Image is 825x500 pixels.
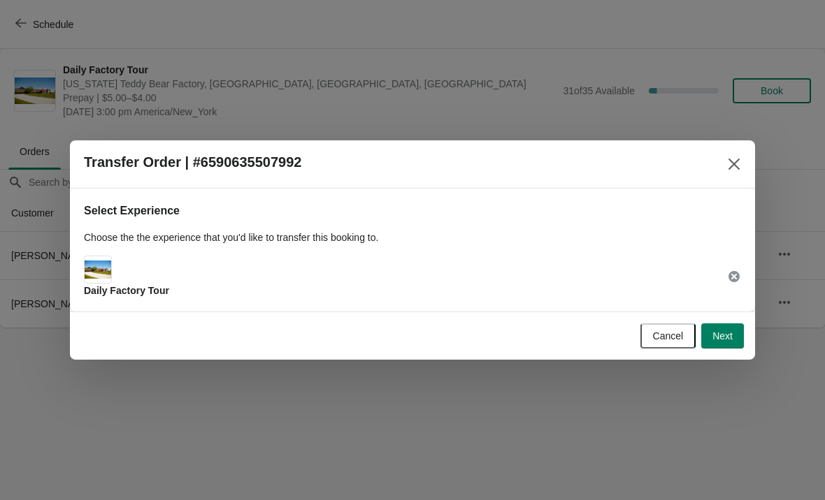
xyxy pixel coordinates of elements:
[653,330,684,341] span: Cancel
[84,230,741,244] p: Choose the the experience that you'd like to transfer this booking to.
[722,152,747,177] button: Close
[84,203,741,219] h2: Select Experience
[701,323,744,348] button: Next
[85,260,111,278] img: Main Experience Image
[84,285,169,296] span: Daily Factory Tour
[84,154,301,170] h2: Transfer Order | #6590635507992
[640,323,696,348] button: Cancel
[712,330,733,341] span: Next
